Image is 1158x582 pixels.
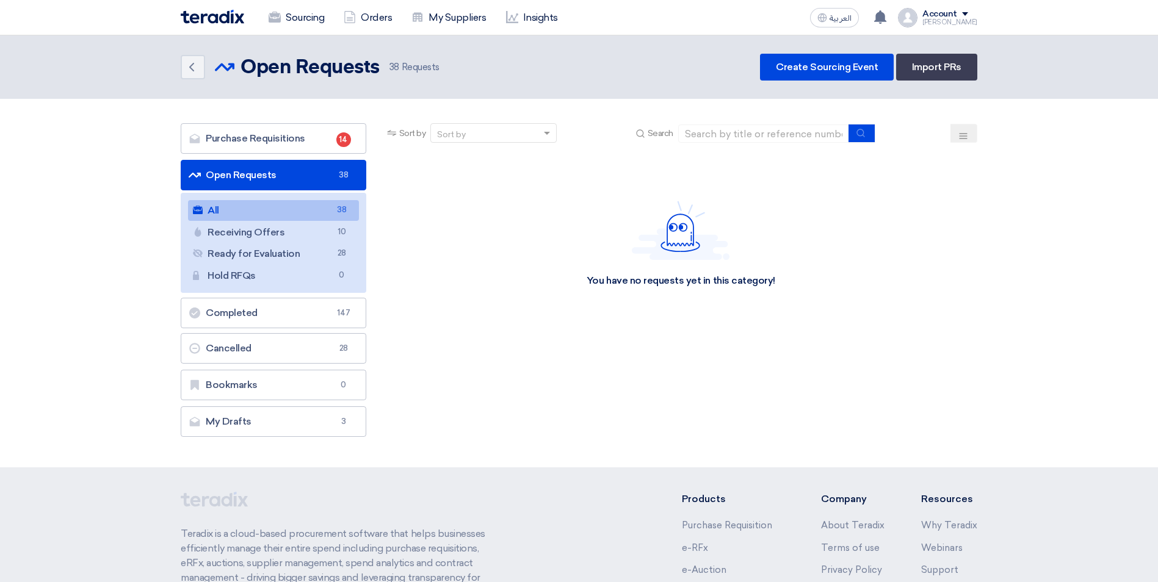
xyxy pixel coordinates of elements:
[389,60,440,74] span: Requests
[188,200,359,221] a: All
[188,243,359,264] a: Ready for Evaluation
[810,8,859,27] button: العربية
[922,9,957,20] div: Account
[896,54,977,81] a: Import PRs
[181,298,366,328] a: Completed147
[181,160,366,190] a: Open Requests38
[921,542,963,553] a: Webinars
[335,247,349,260] span: 28
[335,204,349,217] span: 38
[922,19,977,26] div: [PERSON_NAME]
[336,342,351,354] span: 28
[496,4,568,31] a: Insights
[821,542,880,553] a: Terms of use
[682,564,726,575] a: e-Auction
[336,307,351,319] span: 147
[682,542,708,553] a: e-RFx
[682,492,785,506] li: Products
[821,564,882,575] a: Privacy Policy
[921,564,958,575] a: Support
[336,169,351,181] span: 38
[402,4,496,31] a: My Suppliers
[648,127,673,140] span: Search
[921,492,977,506] li: Resources
[921,520,977,531] a: Why Teradix
[678,124,849,143] input: Search by title or reference number
[181,370,366,400] a: Bookmarks0
[399,127,426,140] span: Sort by
[682,520,772,531] a: Purchase Requisition
[760,54,894,81] a: Create Sourcing Event
[181,333,366,364] a: Cancelled28
[587,275,775,287] div: You have no requests yet in this category!
[336,415,351,428] span: 3
[632,201,729,260] img: Hello
[335,269,349,282] span: 0
[334,4,402,31] a: Orders
[821,492,885,506] li: Company
[898,8,917,27] img: profile_test.png
[821,520,885,531] a: About Teradix
[181,123,366,154] a: Purchase Requisitions14
[335,226,349,239] span: 10
[181,10,244,24] img: Teradix logo
[188,222,359,243] a: Receiving Offers
[437,128,466,141] div: Sort by
[259,4,334,31] a: Sourcing
[336,132,351,147] span: 14
[181,406,366,437] a: My Drafts3
[830,14,852,23] span: العربية
[336,379,351,391] span: 0
[241,56,380,80] h2: Open Requests
[188,265,359,286] a: Hold RFQs
[389,62,399,73] span: 38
